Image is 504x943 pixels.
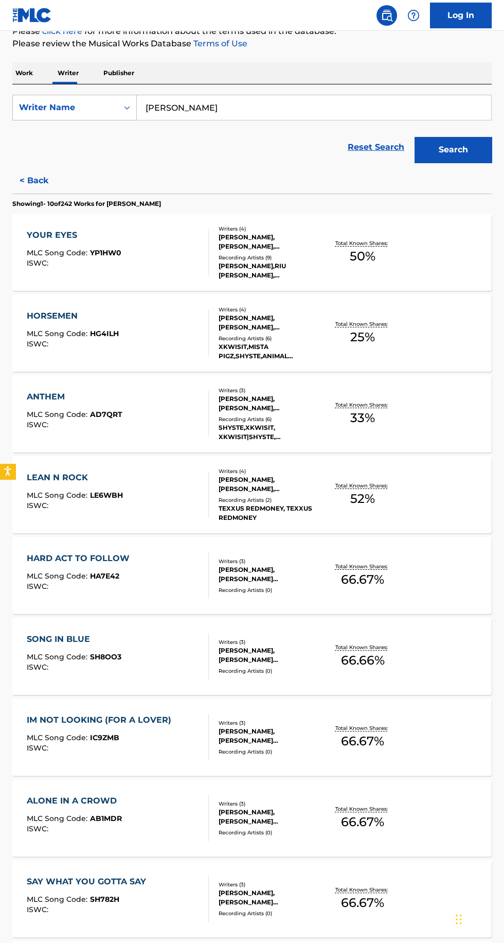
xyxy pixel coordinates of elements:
[335,563,390,570] p: Total Known Shares:
[27,391,122,403] div: ANTHEM
[55,62,82,84] p: Writer
[12,8,52,23] img: MLC Logo
[90,895,119,904] span: SH782H
[219,496,322,504] div: Recording Artists ( 2 )
[219,306,322,313] div: Writers ( 4 )
[219,881,322,888] div: Writers ( 3 )
[219,800,322,808] div: Writers ( 3 )
[350,247,375,266] span: 50 %
[219,233,322,251] div: [PERSON_NAME], [PERSON_NAME], [PERSON_NAME], [PERSON_NAME]
[12,618,492,695] a: SONG IN BLUEMLC Song Code:SH8OO3ISWC:Writers (3)[PERSON_NAME], [PERSON_NAME] [PERSON_NAME] [PERSO...
[219,829,322,836] div: Recording Artists ( 0 )
[27,329,90,338] span: MLC Song Code :
[219,475,322,494] div: [PERSON_NAME], [PERSON_NAME], [PERSON_NAME], [PERSON_NAME]
[12,537,492,614] a: HARD ACT TO FOLLOWMLC Song Code:HA7E42ISWC:Writers (3)[PERSON_NAME], [PERSON_NAME] [PERSON_NAME] ...
[27,582,51,591] span: ISWC :
[12,860,492,937] a: SAY WHAT YOU GOTTA SAYMLC Song Code:SH782HISWC:Writers (3)[PERSON_NAME], [PERSON_NAME] [PERSON_NA...
[407,9,420,22] img: help
[12,375,492,452] a: ANTHEMMLC Song Code:AD7QRTISWC:Writers (3)[PERSON_NAME], [PERSON_NAME], [PERSON_NAME]Recording Ar...
[341,894,384,912] span: 66.67 %
[219,313,322,332] div: [PERSON_NAME], [PERSON_NAME], [PERSON_NAME], [PERSON_NAME]
[341,570,384,589] span: 66.67 %
[27,733,90,742] span: MLC Song Code :
[27,743,51,753] span: ISWC :
[219,254,322,261] div: Recording Artists ( 9 )
[219,727,322,745] div: [PERSON_NAME], [PERSON_NAME] [PERSON_NAME] [PERSON_NAME]
[90,733,119,742] span: IC9ZMB
[219,808,322,826] div: [PERSON_NAME], [PERSON_NAME] [PERSON_NAME] [PERSON_NAME]
[219,415,322,423] div: Recording Artists ( 6 )
[219,335,322,342] div: Recording Artists ( 6 )
[12,779,492,857] a: ALONE IN A CROWDMLC Song Code:AB1MDRISWC:Writers (3)[PERSON_NAME], [PERSON_NAME] [PERSON_NAME] [P...
[350,409,375,427] span: 33 %
[27,633,121,645] div: SONG IN BLUE
[12,456,492,533] a: LEAN N ROCKMLC Song Code:LE6WBHISWC:Writers (4)[PERSON_NAME], [PERSON_NAME], [PERSON_NAME], [PERS...
[219,667,322,675] div: Recording Artists ( 0 )
[27,501,51,510] span: ISWC :
[219,423,322,442] div: SHYSTE,XKWISIT, XKWISIT|SHYSTE, [PERSON_NAME] & XKWISIT, DEEJAY TONE,SHYSTE CHRONKYTE,XKWISIT, SH...
[219,888,322,907] div: [PERSON_NAME], [PERSON_NAME] [PERSON_NAME] [PERSON_NAME]
[27,339,51,348] span: ISWC :
[219,467,322,475] div: Writers ( 4 )
[415,137,492,163] button: Search
[335,643,390,651] p: Total Known Shares:
[219,225,322,233] div: Writers ( 4 )
[376,5,397,26] a: Public Search
[27,258,51,268] span: ISWC :
[343,136,409,159] a: Reset Search
[341,813,384,831] span: 66.67 %
[335,805,390,813] p: Total Known Shares:
[12,95,492,168] form: Search Form
[90,814,122,823] span: AB1MDR
[100,62,137,84] p: Publisher
[27,905,51,914] span: ISWC :
[219,748,322,756] div: Recording Artists ( 0 )
[335,239,390,247] p: Total Known Shares:
[12,62,36,84] p: Work
[350,490,375,508] span: 52 %
[341,732,384,750] span: 66.67 %
[27,310,119,322] div: HORSEMEN
[430,3,492,28] a: Log In
[90,652,121,661] span: SH8OO3
[340,651,384,670] span: 66.66 %
[27,552,135,565] div: HARD ACT TO FOLLOW
[27,420,51,429] span: ISWC :
[27,714,176,726] div: IM NOT LOOKING (FOR A LOVER)
[27,471,123,484] div: LEAN N ROCK
[27,229,121,241] div: YOUR EYES
[90,329,119,338] span: HG4ILH
[219,910,322,917] div: Recording Artists ( 0 )
[90,491,123,500] span: LE6WBH
[219,565,322,584] div: [PERSON_NAME], [PERSON_NAME] [PERSON_NAME] [PERSON_NAME]
[219,638,322,646] div: Writers ( 3 )
[12,199,161,208] p: Showing 1 - 10 of 242 Works for [PERSON_NAME]
[90,410,122,419] span: AD7QRT
[219,719,322,727] div: Writers ( 3 )
[12,294,492,372] a: HORSEMENMLC Song Code:HG4ILHISWC:Writers (4)[PERSON_NAME], [PERSON_NAME], [PERSON_NAME], [PERSON_...
[456,904,462,935] div: Drag
[335,724,390,732] p: Total Known Shares:
[219,586,322,594] div: Recording Artists ( 0 )
[453,894,504,943] iframe: Chat Widget
[350,328,375,346] span: 25 %
[27,491,90,500] span: MLC Song Code :
[219,261,322,280] div: [PERSON_NAME],RIU [PERSON_NAME], [PERSON_NAME], [PERSON_NAME], [PERSON_NAME], [PERSON_NAME]
[219,394,322,413] div: [PERSON_NAME], [PERSON_NAME], [PERSON_NAME]
[27,652,90,661] span: MLC Song Code :
[219,387,322,394] div: Writers ( 3 )
[12,168,74,194] button: < Back
[27,662,51,672] span: ISWC :
[219,342,322,361] div: XKWISIT,MISTA PIGZ,SHYSTE,ANIMAL CRACKER, XKWISIT|MISTA PIGZ, MISTA PIGZ|XKWISIT, XKWISIT, XKWISI...
[12,38,492,50] p: Please review the Musical Works Database
[335,401,390,409] p: Total Known Shares:
[27,814,90,823] span: MLC Song Code :
[27,795,122,807] div: ALONE IN A CROWD
[381,9,393,22] img: search
[219,557,322,565] div: Writers ( 3 )
[403,5,424,26] div: Help
[19,101,112,114] div: Writer Name
[27,248,90,257] span: MLC Song Code :
[12,25,492,38] p: Please for more information about the terms used in the database.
